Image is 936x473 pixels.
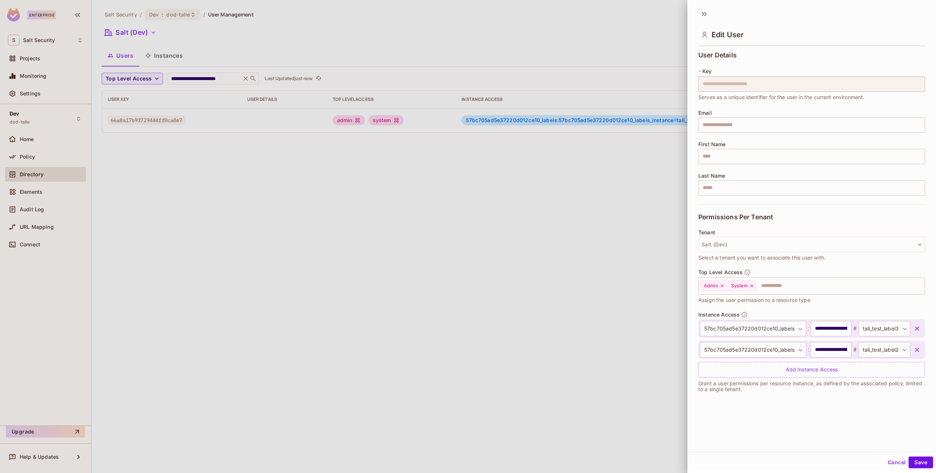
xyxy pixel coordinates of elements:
div: tali_test_label3 [858,321,910,336]
button: Salt (Dev) [698,237,925,252]
span: First Name [698,141,726,147]
button: Save [909,457,933,468]
span: Serves as a unique identifier for the user in the current environment. [698,93,865,101]
p: Grant a user permissions per resource instance, as defined by the associated policy, limited to a... [698,381,925,392]
div: System [728,280,756,291]
span: Admin [704,283,718,289]
span: Top Level Access [698,269,743,275]
span: # [852,345,858,354]
span: Edit User [712,30,744,39]
span: Email [698,110,712,116]
span: System [731,283,748,289]
span: : [806,345,811,354]
span: Tenant [698,230,715,235]
span: : [806,324,811,333]
div: Admin [701,280,726,291]
button: Cancel [885,457,909,468]
div: 57bc705ad5e37220d012ce10_labels [700,342,806,357]
span: Last Name [698,173,725,179]
span: Select a tenant you want to associate this user with. [698,254,826,262]
div: 57bc705ad5e37220d012ce10_labels [700,321,806,336]
span: Assign the user permission to a resource type [698,296,810,304]
button: Open [921,285,922,286]
div: Add Instance Access [698,362,925,378]
span: Key [702,68,712,74]
span: # [852,324,858,333]
div: tali_test_label2 [858,342,910,357]
span: User Details [698,52,737,59]
span: Permissions Per Tenant [698,213,773,221]
span: Instance Access [698,312,740,318]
